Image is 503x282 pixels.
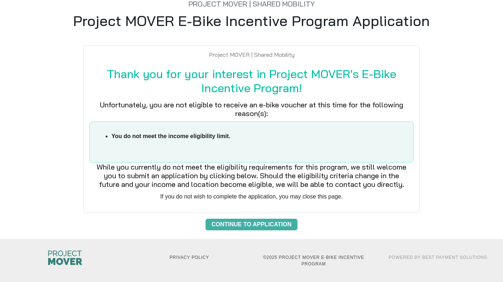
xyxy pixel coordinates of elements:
p: If you do not wish to complete the application, you may close this page. [89,192,414,201]
p: You do not meet the income eligibility limit. [111,132,231,141]
button: Continue to Application [206,219,297,230]
h2: Thank you for your interest in Project MOVER's E-Bike Incentive Program! [89,67,414,95]
span: Continue to Application [211,220,291,229]
a: Powered By Best Payment Solutions [389,255,487,260]
img: Columbus City Council [48,251,82,265]
h1: Project MOVER E-Bike Incentive Program Application [54,12,449,29]
a: Privacy Policy [170,255,209,260]
h5: Unfortunately, you are not eligible to receive an e-bike voucher at this time for the following r... [89,101,414,118]
p: © 2025 Project MOVER E-Bike Incentive Program [256,254,372,267]
h6: Project MOVER | Shared Mobility [89,51,414,58]
h5: While you currently do not meet the eligibility requirements for this program, we still welcome y... [89,163,414,189]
